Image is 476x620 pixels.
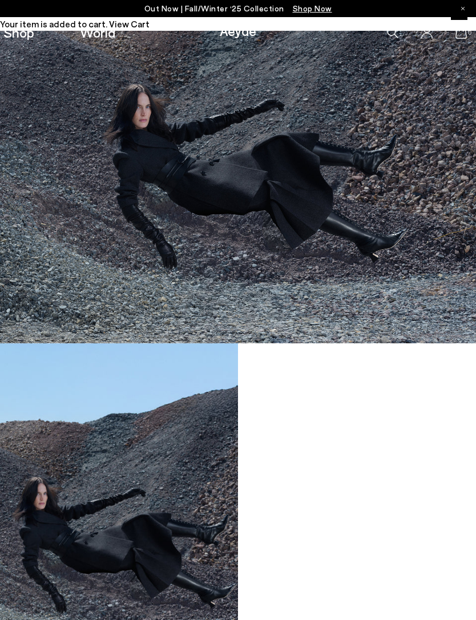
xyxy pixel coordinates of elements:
a: World [80,26,115,39]
span: Navigate to /collections/new-in [293,3,332,13]
a: Aeyde [220,22,256,39]
a: 0 [455,26,467,39]
a: Shop [3,26,34,39]
p: Out Now | Fall/Winter ‘25 Collection [144,3,332,14]
span: 0 [467,30,473,36]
